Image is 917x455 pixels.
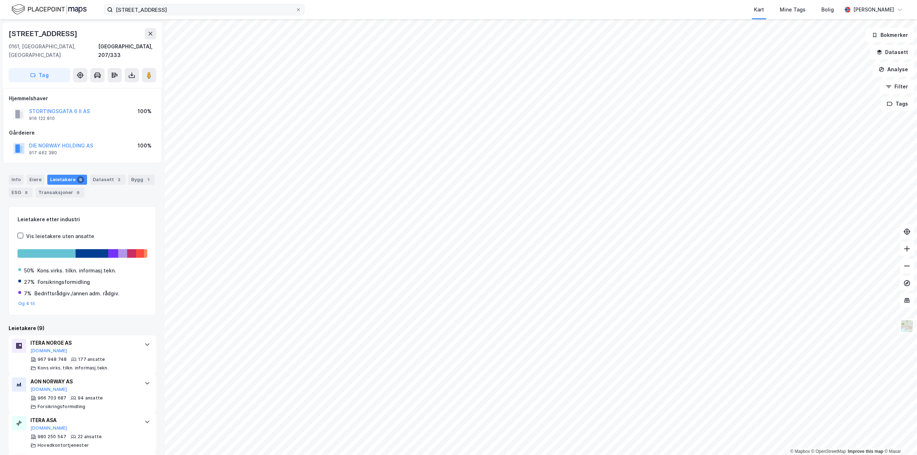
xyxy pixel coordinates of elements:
[30,339,137,347] div: ITERA NORGE AS
[30,348,67,354] button: [DOMAIN_NAME]
[9,94,156,103] div: Hjemmelshaver
[47,175,87,185] div: Leietakere
[26,232,94,241] div: Vis leietakere uten ansatte
[18,301,35,306] button: Og 4 til
[881,97,914,111] button: Tags
[880,79,914,94] button: Filter
[75,189,82,196] div: 9
[30,387,67,392] button: [DOMAIN_NAME]
[145,176,152,183] div: 1
[38,404,85,410] div: Forsikringsformidling
[77,176,84,183] div: 9
[38,278,90,286] div: Forsikringsformidling
[90,175,125,185] div: Datasett
[27,175,44,185] div: Eiere
[881,421,917,455] iframe: Chat Widget
[138,107,152,116] div: 100%
[128,175,155,185] div: Bygg
[113,4,296,15] input: Søk på adresse, matrikkel, gårdeiere, leietakere eller personer
[34,289,120,298] div: Bedriftsrådgiv./annen adm. rådgiv.
[9,175,24,185] div: Info
[37,266,116,275] div: Kons.virks. tilkn. informasj.tekn.
[870,45,914,59] button: Datasett
[30,377,137,386] div: AON NORWAY AS
[35,188,85,198] div: Transaksjoner
[754,5,764,14] div: Kart
[9,68,70,82] button: Tag
[78,434,102,440] div: 22 ansatte
[9,188,33,198] div: ESG
[38,395,66,401] div: 966 703 687
[881,421,917,455] div: Kontrollprogram for chat
[11,3,87,16] img: logo.f888ab2527a4732fd821a326f86c7f29.svg
[18,215,147,224] div: Leietakere etter industri
[873,62,914,77] button: Analyse
[811,449,846,454] a: OpenStreetMap
[853,5,894,14] div: [PERSON_NAME]
[900,319,914,333] img: Z
[24,266,34,275] div: 50%
[29,150,57,156] div: 917 462 380
[38,434,66,440] div: 980 250 547
[9,28,79,39] div: [STREET_ADDRESS]
[24,289,32,298] div: 7%
[38,442,89,448] div: Hovedkontortjenester
[780,5,806,14] div: Mine Tags
[848,449,883,454] a: Improve this map
[24,278,35,286] div: 27%
[29,116,55,121] div: 916 122 810
[138,141,152,150] div: 100%
[821,5,834,14] div: Bolig
[98,42,156,59] div: [GEOGRAPHIC_DATA], 207/333
[38,357,67,362] div: 967 948 748
[9,129,156,137] div: Gårdeiere
[38,365,109,371] div: Kons.virks. tilkn. informasj.tekn.
[30,416,137,425] div: ITERA ASA
[78,357,105,362] div: 177 ansatte
[9,324,156,333] div: Leietakere (9)
[78,395,103,401] div: 94 ansatte
[23,189,30,196] div: 8
[115,176,123,183] div: 3
[790,449,810,454] a: Mapbox
[9,42,98,59] div: 0161, [GEOGRAPHIC_DATA], [GEOGRAPHIC_DATA]
[30,425,67,431] button: [DOMAIN_NAME]
[866,28,914,42] button: Bokmerker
